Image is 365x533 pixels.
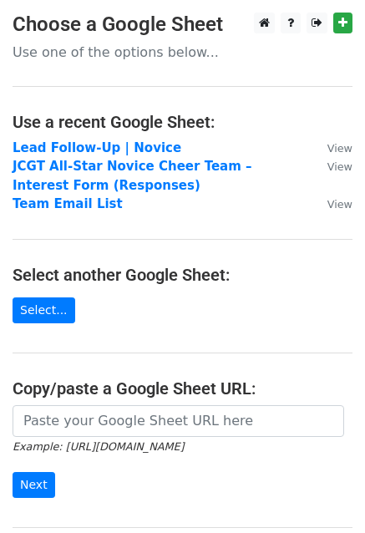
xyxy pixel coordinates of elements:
input: Paste your Google Sheet URL here [13,405,344,437]
a: View [311,159,352,174]
small: Example: [URL][DOMAIN_NAME] [13,440,184,453]
a: View [311,140,352,155]
h4: Copy/paste a Google Sheet URL: [13,378,352,398]
input: Next [13,472,55,498]
h4: Use a recent Google Sheet: [13,112,352,132]
a: View [311,196,352,211]
small: View [327,142,352,155]
a: Lead Follow-Up | Novice [13,140,181,155]
a: Team Email List [13,196,123,211]
a: JCGT All-Star Novice Cheer Team – Interest Form (Responses) [13,159,252,193]
p: Use one of the options below... [13,43,352,61]
a: Select... [13,297,75,323]
h3: Choose a Google Sheet [13,13,352,37]
small: View [327,160,352,173]
h4: Select another Google Sheet: [13,265,352,285]
small: View [327,198,352,211]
